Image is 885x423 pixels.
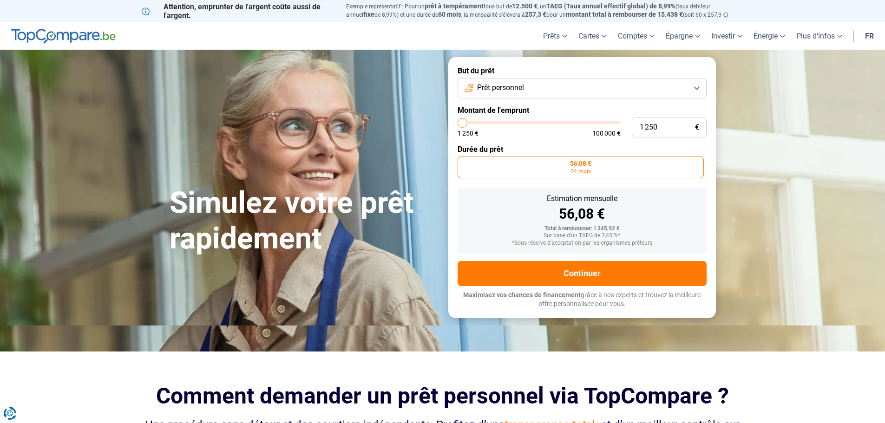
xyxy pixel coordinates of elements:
[463,291,581,299] span: Maximisez vos chances de financement
[525,11,546,18] span: 257,3 €
[346,2,744,19] p: Exemple représentatif : Pour un tous but de , un (taux débiteur annuel de 8,99%) et une durée de ...
[465,207,699,221] div: 56,08 €
[512,2,538,10] span: 12.500 €
[142,383,744,409] h2: Comment demander un prêt personnel via TopCompare ?
[458,106,707,115] label: Montant de l'emprunt
[458,145,707,154] label: Durée du prêt
[465,226,699,232] div: Total à rembourser: 1 345,92 €
[570,169,591,174] span: 24 mois
[458,261,707,286] button: Continuer
[612,22,660,50] a: Comptes
[706,22,748,50] a: Investir
[170,185,437,257] h1: Simulez votre prêt rapidement
[477,83,524,93] span: Prêt personnel
[458,291,707,309] p: grâce à nos experts et trouvez la meilleure offre personnalisée pour vous.
[546,2,675,10] span: TAEG (Taux annuel effectif global) de 8,99%
[592,130,621,137] span: 100 000 €
[11,29,116,44] img: TopCompare
[566,11,683,18] span: montant total à rembourser de 15.438 €
[573,22,612,50] a: Cartes
[791,22,848,50] a: Plus d'infos
[458,78,707,98] button: Prêt personnel
[458,66,707,75] label: But du prêt
[142,2,335,20] p: Attention, emprunter de l'argent coûte aussi de l'argent.
[363,11,374,18] span: fixe
[465,240,699,247] div: *Sous réserve d'acceptation par les organismes prêteurs
[570,160,591,167] span: 56,08 €
[425,2,484,10] span: prêt à tempérament
[465,195,699,202] div: Estimation mensuelle
[438,11,461,18] span: 60 mois
[859,22,879,50] a: fr
[660,22,706,50] a: Épargne
[695,124,699,131] span: €
[465,233,699,239] div: Sur base d'un TAEG de 7,45 %*
[458,130,479,137] span: 1 250 €
[748,22,791,50] a: Énergie
[538,22,573,50] a: Prêts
